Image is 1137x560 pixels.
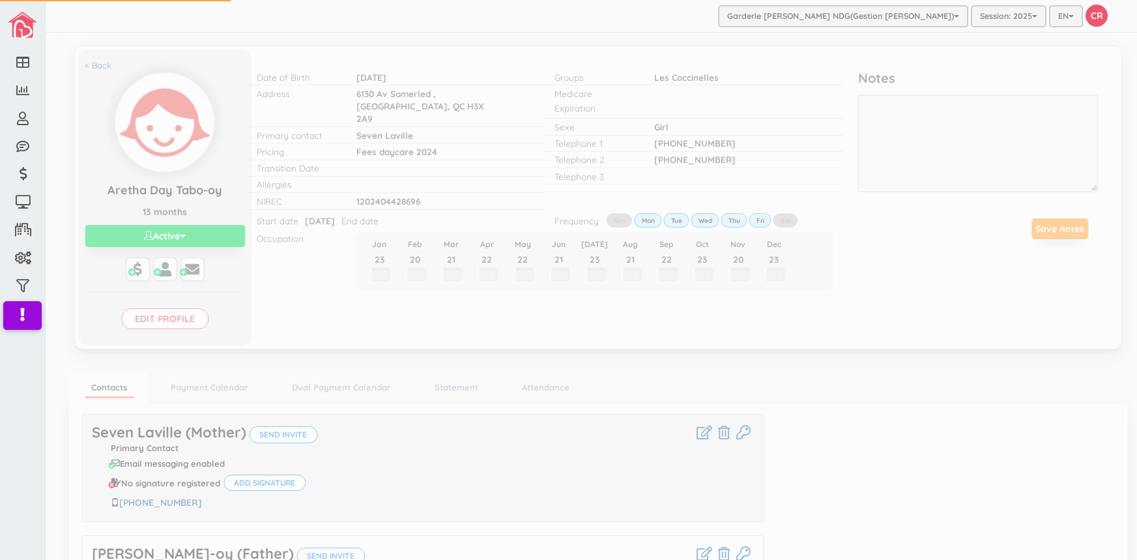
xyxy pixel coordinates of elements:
[109,73,207,171] img: Click to change profile pic
[105,459,218,468] div: Email messaging enabled
[647,154,728,165] span: [PHONE_NUMBER]
[250,178,330,190] p: Allergies
[217,475,299,491] button: Add signature
[606,237,642,252] th: Aug
[349,72,379,83] span: [DATE]
[599,213,626,228] label: Sun
[85,423,240,441] a: Seven Laville (Mother)
[115,479,214,488] span: No signature registered
[426,237,462,252] th: Mar
[242,426,311,443] button: Send invite
[78,225,238,247] button: Active
[250,232,330,244] p: Occupation
[749,237,785,252] th: Dec
[298,215,328,226] span: [DATE]
[369,88,429,99] span: Av Somerled ,
[349,146,430,157] span: Fees daycare 2024
[742,213,764,228] label: Fri
[78,378,127,399] a: Contacts
[115,308,202,329] input: Edit profile
[548,102,627,114] p: Expiration
[766,213,791,228] label: Sat
[678,237,713,252] th: Oct
[714,213,740,228] label: Thu
[335,214,372,227] p: End date
[422,378,478,397] a: Statement
[279,378,391,397] a: Dual Payment Calendar
[548,214,578,227] p: Frequency
[548,121,627,133] p: Sexe
[851,69,1091,88] p: Notes
[250,145,330,158] p: Pricing
[684,213,712,228] label: Wed
[349,130,406,141] span: Seven Laville
[498,237,534,252] th: May
[101,183,216,198] span: Aretha Day Tabo-oy
[8,12,37,38] img: image
[113,497,195,508] a: [PHONE_NUMBER]
[158,378,248,397] a: Payment Calendar
[548,87,627,100] p: Medicare
[627,213,655,228] label: Mon
[354,237,390,252] th: Jan
[78,205,238,218] p: 13 months
[548,71,627,83] p: Groups
[1025,218,1082,239] button: Save notes
[462,237,498,252] th: Apr
[570,237,606,252] th: [DATE]
[548,137,627,149] p: Telephone 1
[250,129,330,141] p: Primary contact
[713,237,749,252] th: Nov
[250,162,330,174] p: Transition Date
[534,237,570,252] th: Jun
[349,100,477,124] span: H3X 2A9
[647,138,728,149] span: [PHONE_NUMBER]
[85,443,747,452] p: Primary Contact
[446,100,457,111] span: QC
[1082,508,1124,547] iframe: chat widget
[647,121,661,132] span: Girl
[250,71,330,83] p: Date of Birth
[509,378,569,397] a: Attendance
[349,100,443,111] span: [GEOGRAPHIC_DATA],
[548,153,627,166] p: Telephone 2
[647,71,777,83] p: Les Coccinelles
[78,59,105,72] a: < Back
[657,213,682,228] label: Tue
[250,214,292,227] p: Start date
[250,87,330,100] p: Address
[548,170,627,183] p: Telephone 3
[349,196,413,207] span: 1202404428696
[250,195,330,207] p: NIREC
[642,237,678,252] th: Sep
[390,237,426,252] th: Feb
[349,88,367,99] span: 6130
